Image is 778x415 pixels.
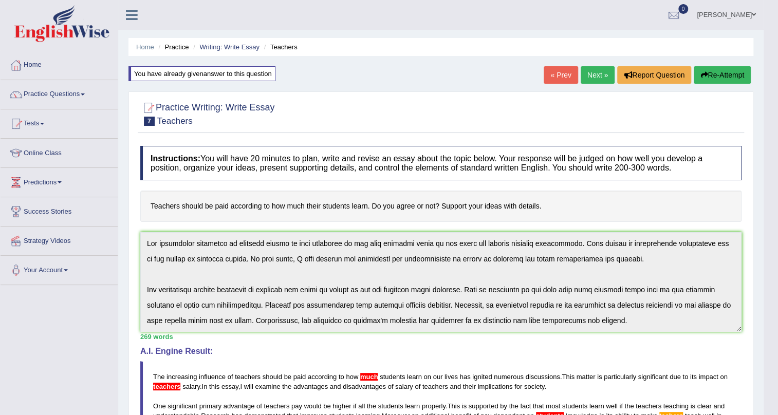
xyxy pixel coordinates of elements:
span: examine [255,383,280,390]
span: This [447,402,460,410]
a: Practice Questions [1,80,118,106]
span: 7 [144,117,155,126]
span: implications [477,383,512,390]
span: the [624,402,634,410]
span: how [346,373,358,381]
span: In [201,383,207,390]
span: teachers [235,373,261,381]
span: paid [293,373,306,381]
span: of [415,383,420,390]
span: particularly [604,373,636,381]
span: the [282,383,291,390]
a: Online Class [1,139,118,164]
span: by [500,402,507,410]
span: this [209,383,219,390]
li: Teachers [262,42,298,52]
span: students [378,402,403,410]
span: their [463,383,476,390]
span: on [720,373,727,381]
span: of [228,373,233,381]
h2: Practice Writing: Write Essay [140,100,274,126]
h4: You will have 20 minutes to plan, write and revise an essay about the topic below. Your response ... [140,146,742,180]
span: advantages [293,383,328,390]
span: learn [589,402,604,410]
span: 0 [678,4,689,14]
span: teachers [422,383,448,390]
button: Re-Attempt [694,66,751,84]
span: on [423,373,431,381]
span: be [323,402,330,410]
span: Possible typo: you repeated a whitespace (did you mean: ) [661,402,663,410]
span: of [387,383,393,390]
a: Predictions [1,168,118,194]
span: learn [405,402,420,410]
span: teachers [264,402,289,410]
span: is [690,402,695,410]
span: is [462,402,467,410]
span: is [597,373,602,381]
span: all [358,402,365,410]
h4: Teachers should be paid according to how much their students learn. Do you agree or not? Support ... [140,191,742,222]
a: Strategy Videos [1,227,118,252]
span: pay [291,402,302,410]
span: the [367,402,376,410]
span: to [339,373,344,381]
span: due [670,373,681,381]
span: according [308,373,337,381]
span: society [524,383,545,390]
a: Home [136,43,154,51]
div: 269 words [140,332,742,342]
span: of [256,402,262,410]
span: properly [422,402,446,410]
span: significant [168,402,197,410]
span: An apostrophe may be missing. (did you mean: teachers') [153,383,180,390]
span: ignited [472,373,492,381]
span: clear [697,402,711,410]
span: for [514,383,522,390]
span: significant [638,373,668,381]
span: if [619,402,623,410]
span: should [263,373,282,381]
span: higher [332,402,351,410]
span: salary [395,383,413,390]
span: would [304,402,322,410]
span: teachers [636,402,661,410]
span: matter [577,373,596,381]
span: lives [444,373,458,381]
div: You have already given answer to this question [128,66,275,81]
span: students [562,402,587,410]
b: Instructions: [151,154,200,163]
span: and [450,383,461,390]
span: discussions [526,373,560,381]
span: Use “many” with countable plural nouns like ‘students’. (did you mean: many) [360,373,378,381]
span: I [240,383,242,390]
span: impact [698,373,718,381]
span: to [682,373,688,381]
small: Teachers [157,116,193,126]
span: and [713,402,725,410]
button: Report Question [617,66,691,84]
a: Success Stories [1,197,118,223]
span: disadvantages [343,383,386,390]
span: if [353,402,357,410]
a: Tests [1,109,118,135]
a: Your Account [1,256,118,281]
span: will [244,383,253,390]
span: students [380,373,405,381]
span: learn [407,373,422,381]
h4: A.I. Engine Result: [140,347,742,356]
span: salary [182,383,200,390]
li: Practice [156,42,189,52]
span: advantage [224,402,255,410]
span: numerous [494,373,524,381]
span: One [153,402,166,410]
span: This [562,373,575,381]
span: fact [520,402,531,410]
span: and [330,383,341,390]
a: Home [1,51,118,77]
span: most [546,402,560,410]
span: supported [469,402,498,410]
span: The [153,373,164,381]
span: well [606,402,617,410]
a: Writing: Write Essay [199,43,260,51]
